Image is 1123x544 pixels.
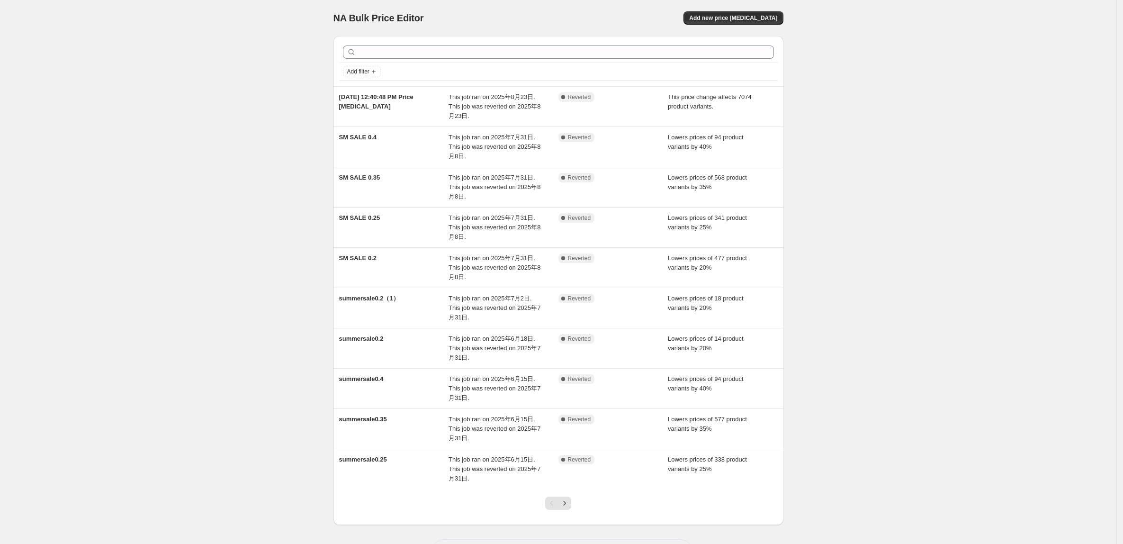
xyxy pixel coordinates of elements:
[668,254,747,271] span: Lowers prices of 477 product variants by 20%
[668,375,744,392] span: Lowers prices of 94 product variants by 40%
[339,93,413,110] span: [DATE] 12:40:48 PM Price [MEDICAL_DATA]
[339,174,380,181] span: SM SALE 0.35
[668,295,744,311] span: Lowers prices of 18 product variants by 20%
[668,214,747,231] span: Lowers prices of 341 product variants by 25%
[568,416,591,423] span: Reverted
[449,335,540,361] span: This job ran on 2025年6月18日. This job was reverted on 2025年7月31日.
[339,295,399,302] span: summersale0.2（1）
[568,456,591,463] span: Reverted
[683,11,783,25] button: Add new price [MEDICAL_DATA]
[568,375,591,383] span: Reverted
[668,416,747,432] span: Lowers prices of 577 product variants by 35%
[449,93,540,119] span: This job ran on 2025年8月23日. This job was reverted on 2025年8月23日.
[668,335,744,352] span: Lowers prices of 14 product variants by 20%
[558,497,571,510] button: Next
[333,13,424,23] span: NA Bulk Price Editor
[568,174,591,181] span: Reverted
[339,375,384,382] span: summersale0.4
[668,93,752,110] span: This price change affects 7074 product variants.
[568,214,591,222] span: Reverted
[339,456,387,463] span: summersale0.25
[545,497,571,510] nav: Pagination
[339,416,387,423] span: summersale0.35
[668,456,747,472] span: Lowers prices of 338 product variants by 25%
[339,254,377,262] span: SM SALE 0.2
[449,214,540,240] span: This job ran on 2025年7月31日. This job was reverted on 2025年8月8日.
[339,134,377,141] span: SM SALE 0.4
[568,295,591,302] span: Reverted
[568,93,591,101] span: Reverted
[668,134,744,150] span: Lowers prices of 94 product variants by 40%
[339,214,380,221] span: SM SALE 0.25
[449,375,540,401] span: This job ran on 2025年6月15日. This job was reverted on 2025年7月31日.
[449,134,540,160] span: This job ran on 2025年7月31日. This job was reverted on 2025年8月8日.
[689,14,777,22] span: Add new price [MEDICAL_DATA]
[449,295,540,321] span: This job ran on 2025年7月2日. This job was reverted on 2025年7月31日.
[449,254,540,281] span: This job ran on 2025年7月31日. This job was reverted on 2025年8月8日.
[668,174,747,190] span: Lowers prices of 568 product variants by 35%
[449,174,540,200] span: This job ran on 2025年7月31日. This job was reverted on 2025年8月8日.
[347,68,369,75] span: Add filter
[568,134,591,141] span: Reverted
[339,335,384,342] span: summersale0.2
[568,254,591,262] span: Reverted
[449,416,540,442] span: This job ran on 2025年6月15日. This job was reverted on 2025年7月31日.
[449,456,540,482] span: This job ran on 2025年6月15日. This job was reverted on 2025年7月31日.
[568,335,591,343] span: Reverted
[343,66,381,77] button: Add filter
